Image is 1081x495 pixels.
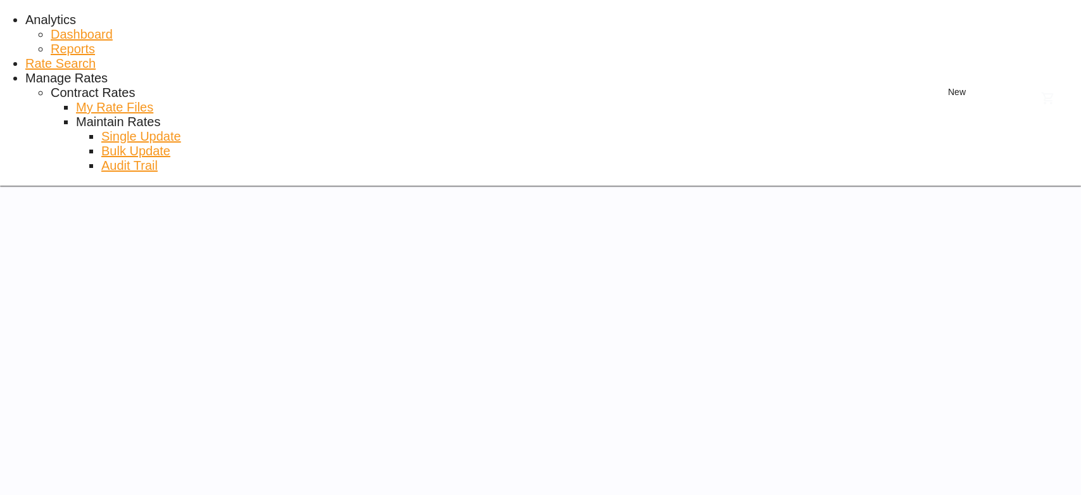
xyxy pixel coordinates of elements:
[101,129,181,143] span: Single Update
[51,86,135,100] span: Contract Rates
[25,13,76,27] span: Analytics
[101,129,181,144] a: Single Update
[25,56,96,70] span: Rate Search
[76,100,153,115] a: My Rate Files
[933,87,981,97] span: New
[51,27,113,41] span: Dashboard
[51,86,135,100] div: Contract Rates
[966,86,981,101] md-icon: icon-chevron-down
[76,100,153,114] span: My Rate Files
[101,144,170,158] a: Bulk Update
[933,86,948,101] md-icon: icon-plus 400-fg
[76,115,160,129] span: Maintain Rates
[1013,90,1028,106] span: Help
[51,42,95,56] a: Reports
[101,158,158,173] a: Audit Trail
[926,80,987,106] button: icon-plus 400-fgNewicon-chevron-down
[25,71,108,86] div: Manage Rates
[25,71,108,85] span: Manage Rates
[25,56,96,71] a: Rate Search
[51,27,113,42] a: Dashboard
[101,158,158,172] span: Audit Trail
